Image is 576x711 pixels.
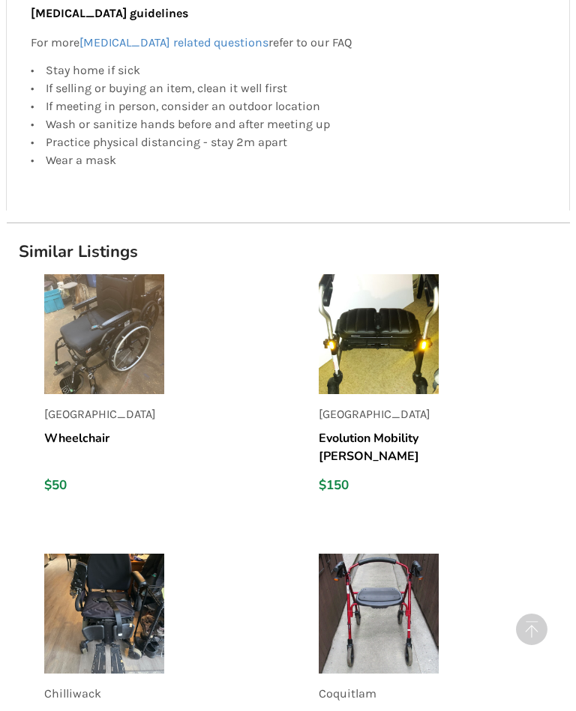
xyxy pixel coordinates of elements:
p: [GEOGRAPHIC_DATA] [44,406,164,423]
p: Coquitlam [319,686,439,703]
div: If selling or buying an item, clean it well first [46,79,538,97]
h1: Similar Listings [7,241,570,262]
div: $150 [319,477,439,494]
div: Stay home if sick [46,64,538,79]
div: Practice physical distancing - stay 2m apart [46,133,538,151]
div: $50 [44,477,164,494]
a: [MEDICAL_DATA] related questions [79,35,268,49]
a: listing[GEOGRAPHIC_DATA]Wheelchair$50 [44,274,295,506]
div: Wash or sanitize hands before and after meeting up [46,115,538,133]
img: listing [319,274,439,394]
b: [MEDICAL_DATA] guidelines [31,6,188,20]
img: listing [44,554,164,674]
p: Chilliwack [44,686,164,703]
h5: Evolution Mobility [PERSON_NAME] Next to New [319,429,439,465]
p: [GEOGRAPHIC_DATA] [319,406,439,423]
p: For more refer to our FAQ [31,34,538,52]
a: listing[GEOGRAPHIC_DATA]Evolution Mobility [PERSON_NAME] Next to New$150 [319,274,570,506]
img: listing [44,274,164,394]
h5: Wheelchair [44,429,164,465]
div: If meeting in person, consider an outdoor location [46,97,538,115]
img: listing [319,554,439,674]
div: Wear a mask [46,151,538,167]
